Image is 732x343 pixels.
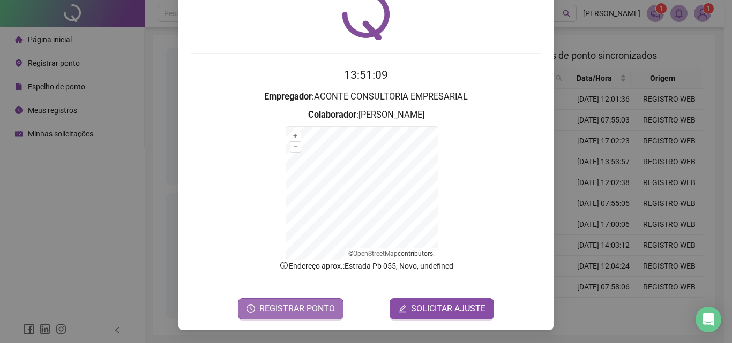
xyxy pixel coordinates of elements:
p: Endereço aprox. : Estrada Pb 055, Novo, undefined [191,260,541,272]
h3: : ACONTE CONSULTORIA EMPRESARIAL [191,90,541,104]
a: OpenStreetMap [353,250,398,257]
li: © contributors. [348,250,435,257]
strong: Empregador [264,92,312,102]
span: edit [398,304,407,313]
span: clock-circle [247,304,255,313]
span: REGISTRAR PONTO [259,302,335,315]
button: editSOLICITAR AJUSTE [390,298,494,319]
button: REGISTRAR PONTO [238,298,343,319]
div: Open Intercom Messenger [696,307,721,332]
time: 13:51:09 [344,68,388,81]
button: + [290,131,301,141]
h3: : [PERSON_NAME] [191,108,541,122]
strong: Colaborador [308,110,356,120]
span: SOLICITAR AJUSTE [411,302,485,315]
span: info-circle [279,261,289,270]
button: – [290,142,301,152]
